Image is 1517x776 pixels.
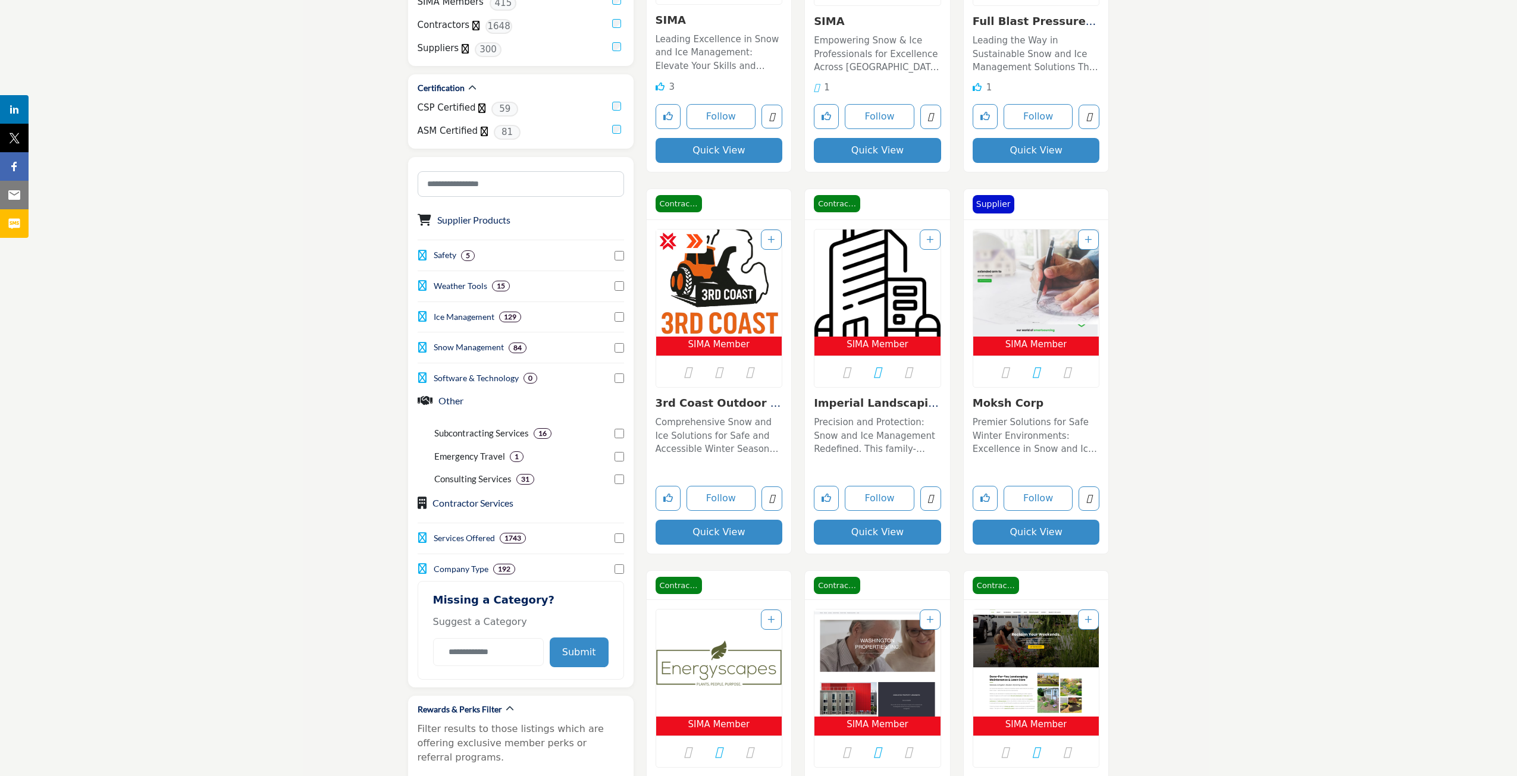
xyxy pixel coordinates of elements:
a: Add To List [926,615,934,624]
span: Contractor [814,195,860,213]
input: Select Software & Technology checkbox [615,373,624,383]
h3: Contractor Services [432,496,513,510]
span: Contractor [814,577,860,595]
span: SIMA Member [1005,718,1067,731]
div: 84 Results For Snow Management [509,343,526,353]
button: Follow [845,104,914,129]
span: Suggest a Category [433,616,527,627]
button: Quick View [656,520,783,545]
p: Filter results to those listings which are offering exclusive member perks or referral programs. [418,722,624,765]
img: ENERGYSCAPES [656,610,782,717]
span: Contractor [973,577,1019,595]
input: Select Weather Tools checkbox [615,281,624,291]
p: Emergency Travel: Emergency Travel [434,450,505,463]
span: 1 [824,82,830,93]
a: SIMA [656,14,687,26]
label: CSP Certified [418,101,476,115]
i: Likes [656,82,665,91]
a: Moksh Corp [973,397,1043,409]
h3: SIMA [656,14,783,27]
span: 81 [494,125,521,140]
div: 16 Results For Subcontracting Services [534,428,551,439]
div: 1 Results For Emergency Travel [510,451,524,462]
button: Quick View [656,138,783,163]
a: Open Listing in new tab [973,230,1099,356]
h3: 3rd Coast Outdoor Services [656,397,783,410]
p: Precision and Protection: Snow and Ice Management Redefined. This family-owned and operated compa... [814,416,941,456]
input: Select Emergency Travel checkbox [615,452,624,461]
h2: Certification [418,82,465,94]
span: Contractor [656,195,702,213]
h3: Moksh Corp [973,397,1100,410]
span: 300 [475,42,502,57]
a: Imperial Landscaping... [814,397,939,422]
img: Genesee Valley Landscape Co inc. [973,610,1099,717]
span: Contractor [656,577,702,595]
b: 84 [513,344,522,352]
label: Contractors [418,18,470,32]
a: Premier Solutions for Safe Winter Environments: Excellence in Snow and Ice Management Operating w... [973,413,1100,456]
h2: Missing a Category? [433,593,609,615]
div: 1743 Results For Services Offered [500,533,526,543]
a: Open moksh-corp2 in new tab [1079,486,1099,511]
input: Select Snow Management checkbox [615,343,624,353]
p: Empowering Snow & Ice Professionals for Excellence Across [GEOGRAPHIC_DATA] This organization is ... [814,34,941,74]
img: Washington Properties, Inc. [814,610,941,717]
input: Category Name [433,638,544,666]
button: Like listing [656,486,681,511]
p: Subcontracting Services: Subcontracting Services [434,426,529,440]
div: 15 Results For Weather Tools [492,281,510,291]
button: Like listing [973,486,998,511]
b: 1 [515,453,519,461]
a: Comprehensive Snow and Ice Solutions for Safe and Accessible Winter Seasons This company speciali... [656,413,783,456]
h4: Ice Management: Ice management involves the control, removal, and prevention of ice accumulation ... [434,311,494,323]
a: Open Listing in new tab [814,230,941,356]
span: 1648 [485,19,512,34]
a: Open imperial-landscaping in new tab [920,486,941,511]
img: Moksh Corp [973,230,1099,337]
button: Like listing [656,104,681,129]
input: Select Safety checkbox [615,251,624,260]
img: 3rd Coast Outdoor Services [656,230,782,337]
input: Search Category [418,171,624,197]
input: ASM Certified checkbox [612,125,621,134]
input: Select Company Type checkbox [615,564,624,574]
a: 3rd Coast Outdoor Se... [656,397,781,422]
button: Follow [687,104,756,129]
a: Open Listing in new tab [656,610,782,736]
p: Consulting Services: Consulting Services [434,472,512,486]
a: SIMA [814,15,845,27]
a: Add To List [1085,615,1092,624]
button: Like listing [814,104,839,129]
a: Open Listing in new tab [656,230,782,356]
a: Add To List [767,235,775,244]
button: Like listing [973,104,998,129]
button: Follow [1004,486,1073,511]
a: Add To List [1085,235,1092,244]
b: 0 [528,374,532,382]
input: Contractors checkbox [612,19,621,28]
h3: Full Blast Pressure Washing [973,15,1100,28]
button: Quick View [814,520,941,545]
b: 1743 [504,534,521,542]
a: Open sima in new tab [761,105,782,129]
a: Open full-blast-pressure-washing in new tab [1079,105,1099,129]
h3: Other [438,394,463,408]
img: ASM Certified Badge Icon [686,233,704,250]
button: Quick View [814,138,941,163]
div: 0 Results For Software & Technology [524,373,537,384]
button: Quick View [973,520,1100,545]
img: Imperial Landscaping [814,230,941,337]
span: SIMA Member [1005,338,1067,351]
h4: Company Type: A Company Type refers to the legal structure of a business, such as sole proprietor... [434,563,488,575]
b: 15 [497,282,505,290]
input: Select Services Offered checkbox [615,533,624,543]
a: Open 3rd-coast-outdoor-services in new tab [761,486,782,511]
a: Add To List [767,615,775,624]
span: 3 [669,81,675,92]
img: CSP Certified Badge Icon [659,233,677,250]
span: SIMA Member [847,718,908,731]
h4: Weather Tools: Weather Tools refer to instruments, software, and technologies used to monitor, pr... [434,280,487,292]
a: Leading the Way in Sustainable Snow and Ice Management Solutions This company stands at the foref... [973,31,1100,74]
a: Leading Excellence in Snow and Ice Management: Elevate Your Skills and Safety Standards! Operatin... [656,30,783,73]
